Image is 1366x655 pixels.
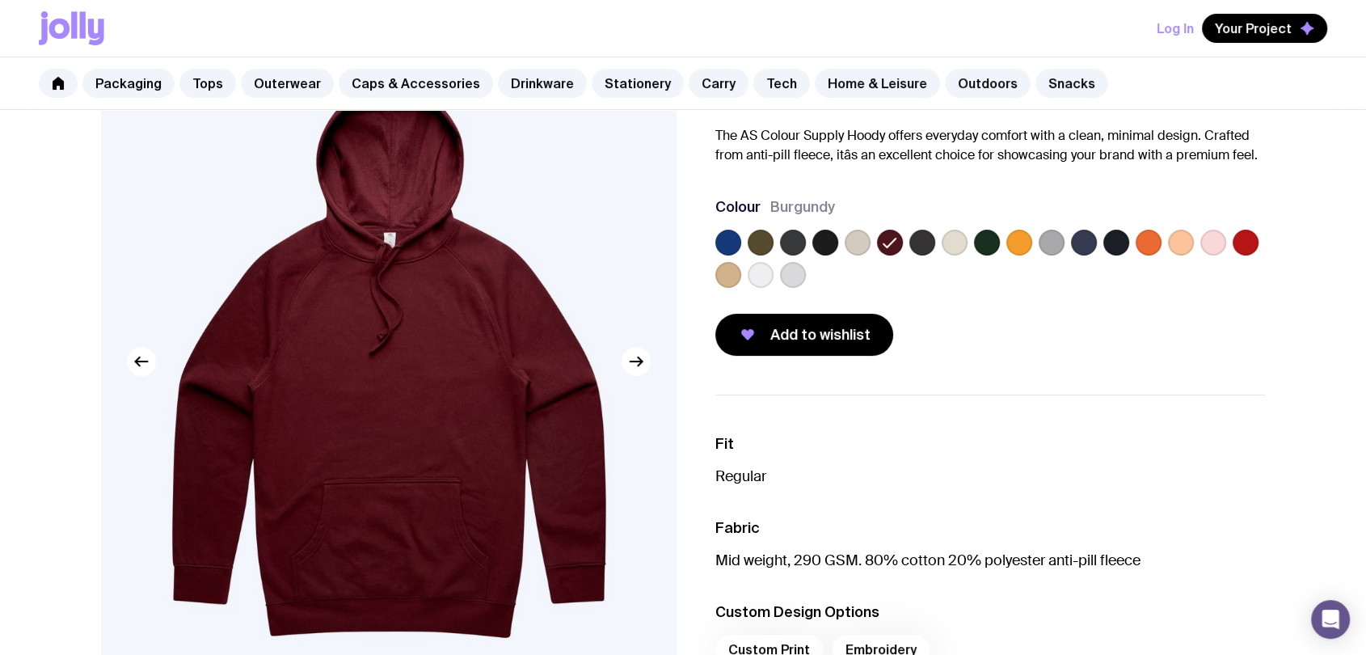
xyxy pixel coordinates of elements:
[753,69,810,98] a: Tech
[1215,20,1292,36] span: Your Project
[715,518,1265,538] h3: Fabric
[715,434,1265,454] h3: Fit
[770,325,871,344] span: Add to wishlist
[770,197,835,217] span: Burgundy
[1202,14,1327,43] button: Your Project
[179,69,236,98] a: Tops
[689,69,748,98] a: Carry
[1311,600,1350,639] div: Open Intercom Messenger
[339,69,493,98] a: Caps & Accessories
[715,467,1265,486] p: Regular
[592,69,684,98] a: Stationery
[715,602,1265,622] h3: Custom Design Options
[715,126,1265,165] p: The AS Colour Supply Hoody offers everyday comfort with a clean, minimal design. Crafted from ant...
[945,69,1031,98] a: Outdoors
[815,69,940,98] a: Home & Leisure
[241,69,334,98] a: Outerwear
[715,197,761,217] h3: Colour
[498,69,587,98] a: Drinkware
[715,551,1265,570] p: Mid weight, 290 GSM. 80% cotton 20% polyester anti-pill fleece
[1157,14,1194,43] button: Log In
[82,69,175,98] a: Packaging
[715,314,893,356] button: Add to wishlist
[1035,69,1108,98] a: Snacks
